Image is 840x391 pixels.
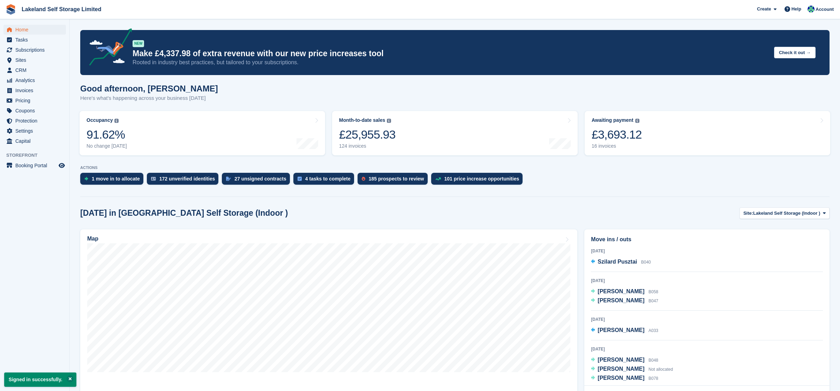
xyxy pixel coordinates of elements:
[598,259,637,265] span: Szilard Pusztai
[591,374,658,383] a: [PERSON_NAME] B078
[592,117,633,123] div: Awaiting payment
[3,96,66,105] a: menu
[3,136,66,146] a: menu
[740,207,830,219] button: Site: Lakeland Self Storage (Indoor )
[369,176,424,182] div: 185 prospects to review
[15,75,57,85] span: Analytics
[591,326,658,335] a: [PERSON_NAME] A033
[648,367,673,372] span: Not allocated
[15,116,57,126] span: Protection
[3,161,66,170] a: menu
[298,177,302,181] img: task-75834270c22a3079a89374b754ae025e5fb1db73e45f91037f5363f120a921f8.svg
[598,297,644,303] span: [PERSON_NAME]
[87,236,98,242] h2: Map
[431,173,526,188] a: 101 price increase opportunities
[80,165,830,170] p: ACTIONS
[635,119,639,123] img: icon-info-grey-7440780725fd019a000dd9b08b2336e03edf1995a4989e88bcd33f0948082b44.svg
[591,316,823,323] div: [DATE]
[92,176,140,182] div: 1 move in to allocate
[591,278,823,284] div: [DATE]
[114,119,119,123] img: icon-info-grey-7440780725fd019a000dd9b08b2336e03edf1995a4989e88bcd33f0948082b44.svg
[83,28,132,68] img: price-adjustments-announcement-icon-8257ccfd72463d97f412b2fc003d46551f7dbcb40ab6d574587a9cd5c0d94...
[15,106,57,116] span: Coupons
[358,173,431,188] a: 185 prospects to review
[15,65,57,75] span: CRM
[6,4,16,15] img: stora-icon-8386f47178a22dfd0bd8f6a31ec36ba5ce8667c1dd55bd0f319d3a0aa187defe.svg
[648,298,658,303] span: B047
[15,126,57,136] span: Settings
[159,176,215,182] div: 172 unverified identities
[3,75,66,85] a: menu
[87,143,127,149] div: No change [DATE]
[15,161,57,170] span: Booking Portal
[641,260,651,265] span: B040
[444,176,519,182] div: 101 price increase opportunities
[591,287,658,296] a: [PERSON_NAME] B058
[808,6,815,13] img: Steve Aynsley
[133,59,768,66] p: Rooted in industry best practices, but tailored to your subscriptions.
[3,106,66,116] a: menu
[19,3,104,15] a: Lakeland Self Storage Limited
[774,47,816,58] button: Check it out →
[648,376,658,381] span: B078
[3,116,66,126] a: menu
[743,210,753,217] span: Site:
[585,111,830,155] a: Awaiting payment £3,693.12 16 invoices
[792,6,801,13] span: Help
[80,111,325,155] a: Occupancy 91.62% No change [DATE]
[4,372,76,387] p: Signed in successfully.
[816,6,834,13] span: Account
[87,127,127,142] div: 91.62%
[133,40,144,47] div: NEW
[234,176,286,182] div: 27 unsigned contracts
[3,126,66,136] a: menu
[3,35,66,45] a: menu
[362,177,365,181] img: prospect-51fa495bee0391a8d652442698ab0144808aea92771e9ea1ae160a38d050c398.svg
[84,177,88,181] img: move_ins_to_allocate_icon-fdf77a2bb77ea45bf5b3d319d69a93e2d87916cf1d5bf7949dd705db3b84f3ca.svg
[387,119,391,123] img: icon-info-grey-7440780725fd019a000dd9b08b2336e03edf1995a4989e88bcd33f0948082b44.svg
[222,173,293,188] a: 27 unsigned contracts
[591,248,823,254] div: [DATE]
[15,136,57,146] span: Capital
[598,288,644,294] span: [PERSON_NAME]
[305,176,351,182] div: 4 tasks to complete
[3,55,66,65] a: menu
[15,96,57,105] span: Pricing
[598,366,644,372] span: [PERSON_NAME]
[435,177,441,180] img: price_increase_opportunities-93ffe204e8149a01c8c9dc8f82e8f89637d9d84a8eef4429ea346261dce0b2c0.svg
[753,210,820,217] span: Lakeland Self Storage (Indoor )
[80,208,288,218] h2: [DATE] in [GEOGRAPHIC_DATA] Self Storage (Indoor )
[757,6,771,13] span: Create
[591,356,658,365] a: [PERSON_NAME] B048
[293,173,358,188] a: 4 tasks to complete
[15,86,57,95] span: Invoices
[598,357,644,363] span: [PERSON_NAME]
[3,25,66,35] a: menu
[80,173,147,188] a: 1 move in to allocate
[591,346,823,352] div: [DATE]
[339,143,396,149] div: 124 invoices
[151,177,156,181] img: verify_identity-adf6edd0f0f0b5bbfe63781bf79b02c33cf7c696d77639b501bdc392416b5a36.svg
[15,25,57,35] span: Home
[591,296,658,305] a: [PERSON_NAME] B047
[339,117,385,123] div: Month-to-date sales
[133,49,768,59] p: Make £4,337.98 of extra revenue with our new price increases tool
[591,258,651,267] a: Szilard Pusztai B040
[332,111,578,155] a: Month-to-date sales £25,955.93 124 invoices
[226,177,231,181] img: contract_signature_icon-13c848040528278c33f63329250d36e43548de30e8caae1d1a13099fd9432cc5.svg
[80,84,218,93] h1: Good afternoon, [PERSON_NAME]
[598,327,644,333] span: [PERSON_NAME]
[339,127,396,142] div: £25,955.93
[87,117,113,123] div: Occupancy
[3,65,66,75] a: menu
[58,161,66,170] a: Preview store
[592,127,642,142] div: £3,693.12
[591,235,823,244] h2: Move ins / outs
[3,45,66,55] a: menu
[15,55,57,65] span: Sites
[591,365,673,374] a: [PERSON_NAME] Not allocated
[80,94,218,102] p: Here's what's happening across your business [DATE]
[592,143,642,149] div: 16 invoices
[3,86,66,95] a: menu
[598,375,644,381] span: [PERSON_NAME]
